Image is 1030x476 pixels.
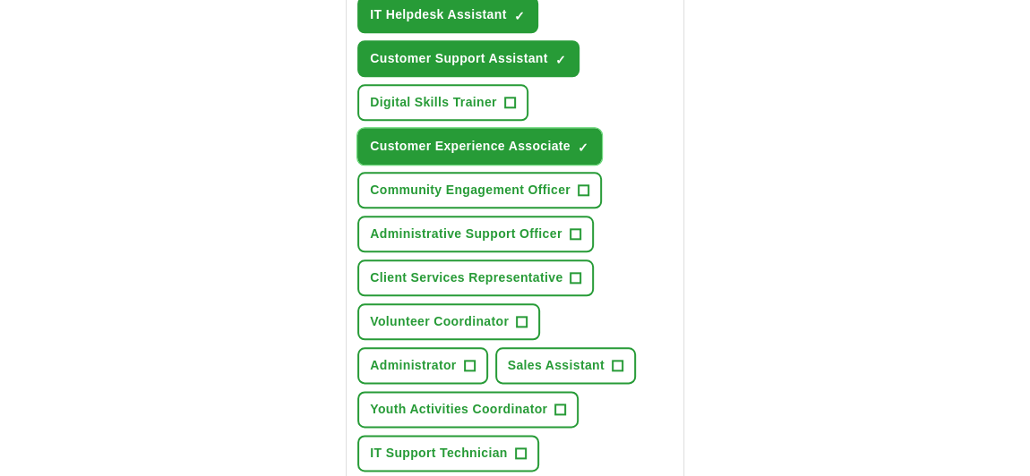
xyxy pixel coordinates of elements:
[357,391,579,428] button: Youth Activities Coordinator
[357,128,602,165] button: Customer Experience Associate✓
[357,84,528,121] button: Digital Skills Trainer
[508,356,605,375] span: Sales Assistant
[370,181,571,200] span: Community Engagement Officer
[357,216,593,252] button: Administrative Support Officer
[357,40,579,77] button: Customer Support Assistant✓
[357,259,594,296] button: Client Services Representative
[514,9,525,23] span: ✓
[578,140,588,155] span: ✓
[370,268,562,287] span: Client Services Representative
[370,444,507,463] span: IT Support Technician
[370,5,506,24] span: IT Helpdesk Assistant
[370,49,547,68] span: Customer Support Assistant
[357,172,602,208] button: Community Engagement Officer
[370,356,456,375] span: Administrator
[495,347,636,384] button: Sales Assistant
[370,400,547,419] span: Youth Activities Coordinator
[370,225,562,243] span: Administrative Support Officer
[357,347,487,384] button: Administrator
[555,53,566,67] span: ✓
[357,435,538,472] button: IT Support Technician
[370,312,509,331] span: Volunteer Coordinator
[370,137,571,156] span: Customer Experience Associate
[370,93,497,112] span: Digital Skills Trainer
[357,303,540,340] button: Volunteer Coordinator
